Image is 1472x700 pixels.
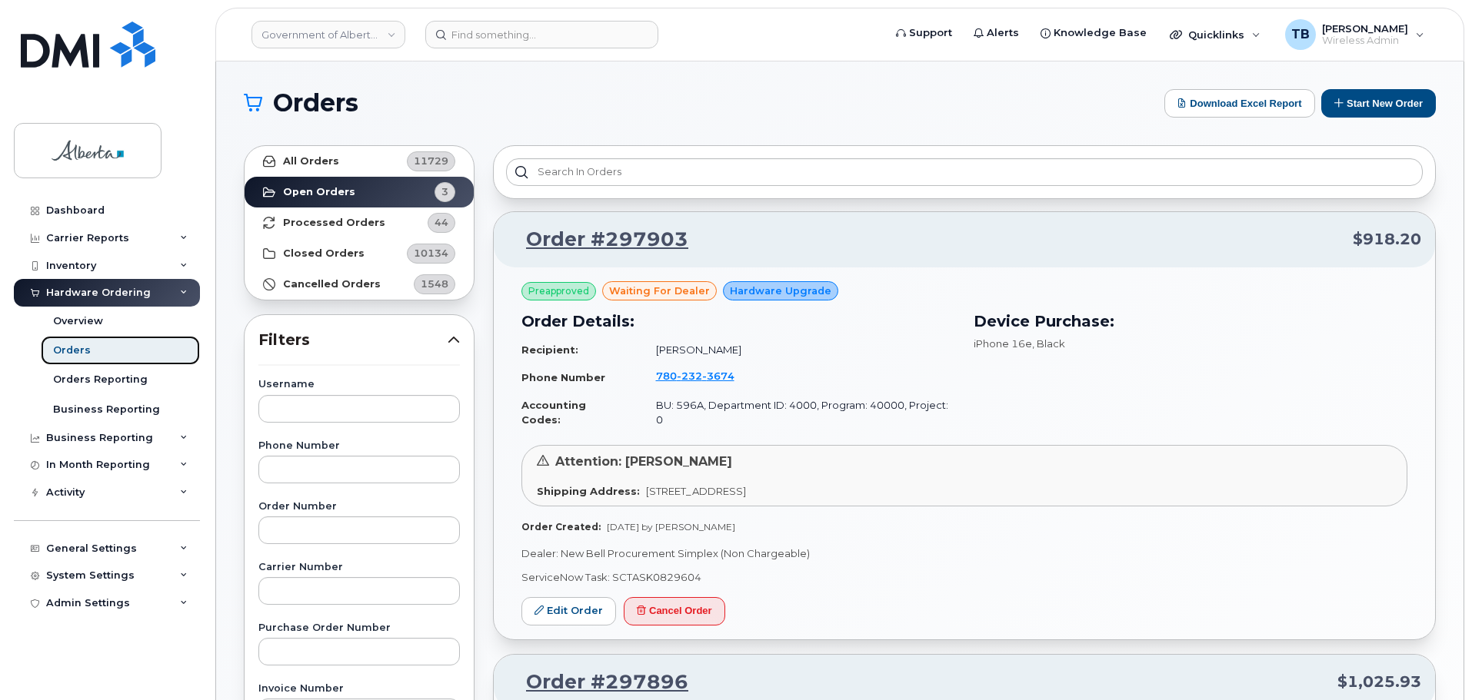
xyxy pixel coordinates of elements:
span: 11729 [414,154,448,168]
span: , Black [1032,337,1065,350]
strong: Cancelled Orders [283,278,381,290]
button: Download Excel Report [1164,89,1315,118]
span: Attention: [PERSON_NAME] [555,454,732,469]
strong: Processed Orders [283,217,385,229]
span: 232 [677,370,702,382]
a: Closed Orders10134 [245,238,474,269]
label: Carrier Number [258,562,460,572]
strong: Accounting Codes: [521,399,586,426]
span: 3 [441,184,448,199]
label: Phone Number [258,441,460,451]
strong: Order Created: [521,521,601,532]
strong: All Orders [283,155,339,168]
strong: Closed Orders [283,247,365,260]
span: [DATE] by [PERSON_NAME] [607,521,735,532]
span: 44 [435,215,448,230]
span: Preapproved [528,284,589,298]
a: 7802323674 [656,370,753,382]
span: 1548 [421,277,448,291]
span: waiting for dealer [609,284,710,298]
span: 3674 [702,370,734,382]
a: Edit Order [521,597,616,625]
span: 10134 [414,246,448,260]
button: Cancel Order [624,597,725,625]
span: iPhone 16e [974,337,1032,350]
h3: Device Purchase: [974,310,1407,333]
h3: Order Details: [521,310,955,333]
button: Start New Order [1321,89,1436,118]
a: Cancelled Orders1548 [245,269,474,300]
p: ServiceNow Task: SCTASK0829604 [521,570,1407,585]
span: $1,025.93 [1337,671,1421,693]
strong: Shipping Address: [537,485,640,497]
span: [STREET_ADDRESS] [646,485,746,497]
a: Processed Orders44 [245,207,474,238]
strong: Open Orders [283,186,355,198]
p: Dealer: New Bell Procurement Simplex (Non Chargeable) [521,546,1407,561]
a: All Orders11729 [245,146,474,177]
label: Purchase Order Number [258,623,460,633]
a: Order #297896 [508,668,688,696]
label: Invoice Number [258,684,460,694]
span: Orders [273,91,358,114]
strong: Recipient: [521,343,578,356]
label: Order Number [258,502,460,512]
span: $918.20 [1353,228,1421,250]
label: Username [258,380,460,390]
input: Search in orders [506,158,1423,186]
td: BU: 596A, Department ID: 4000, Program: 40000, Project: 0 [642,392,956,433]
td: [PERSON_NAME] [642,337,956,363]
strong: Phone Number [521,371,605,383]
span: Filters [258,329,448,351]
span: 780 [656,370,734,382]
a: Order #297903 [508,226,688,254]
span: Hardware Upgrade [730,284,831,298]
a: Open Orders3 [245,177,474,207]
